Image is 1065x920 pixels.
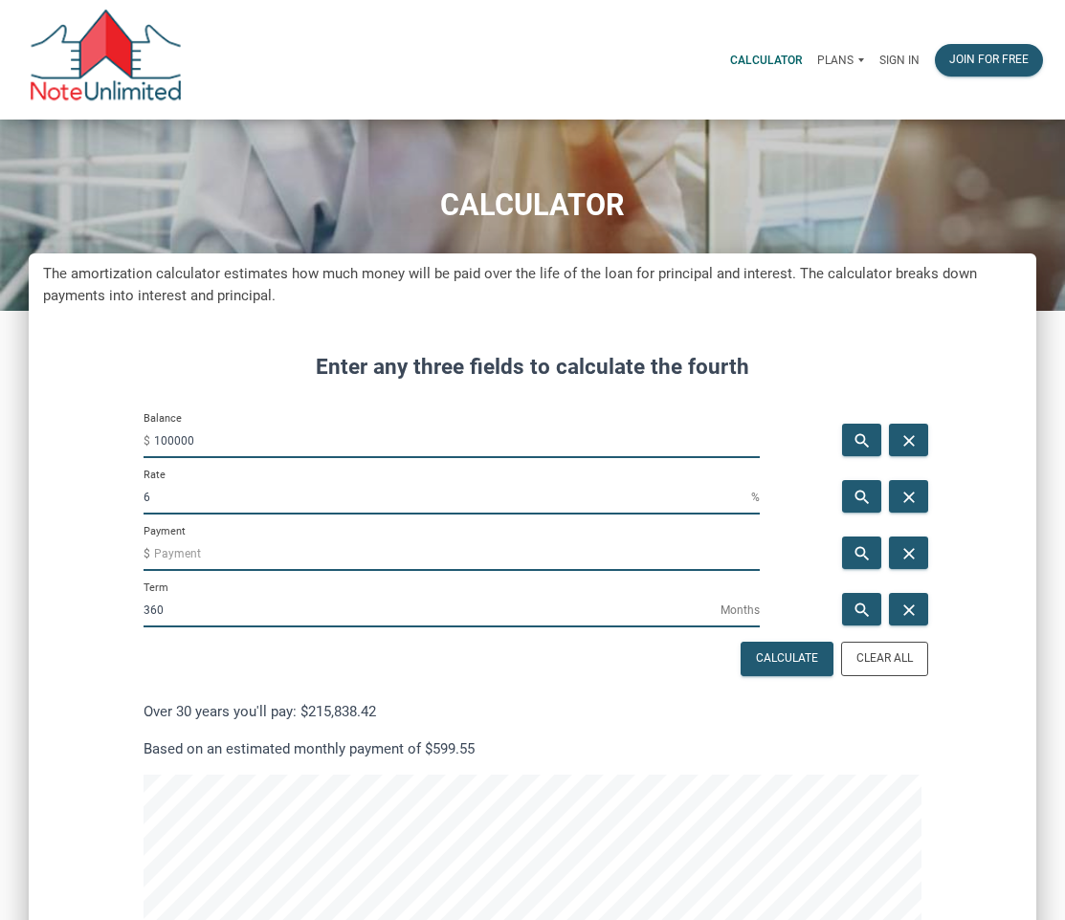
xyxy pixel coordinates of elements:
label: Term [144,580,168,595]
input: Rate [144,480,751,515]
a: Join for free [927,34,1051,86]
a: Sign in [872,34,927,86]
label: Payment [144,524,186,538]
p: Over 30 years you'll pay: $215,838.42 [144,700,921,723]
input: Term [144,593,721,627]
p: Sign in [879,54,920,67]
button: search [842,424,881,456]
i: close [897,601,920,620]
i: search [850,601,873,620]
button: Clear All [841,642,928,676]
p: Calculator [730,54,802,67]
button: close [889,537,928,569]
h1: CALCULATOR [14,188,1051,222]
button: search [842,480,881,513]
input: Payment [154,537,760,571]
span: $ [144,538,154,569]
button: search [842,537,881,569]
div: Join for free [949,52,1029,69]
p: Based on an estimated monthly payment of $599.55 [144,737,921,760]
p: Plans [817,54,854,67]
span: Months [721,595,760,625]
div: Calculate [756,650,818,668]
button: Calculate [741,642,833,676]
button: close [889,593,928,625]
span: % [751,482,760,513]
img: NoteUnlimited [29,10,183,110]
div: Clear All [856,650,913,668]
i: close [897,488,920,507]
a: Plans [810,34,872,86]
i: search [850,488,873,507]
i: close [897,544,920,563]
h5: The amortization calculator estimates how much money will be paid over the life of the loan for p... [43,263,1022,308]
i: search [850,544,873,563]
h4: Enter any three fields to calculate the fourth [144,351,921,383]
span: $ [144,426,154,456]
i: close [897,431,920,450]
input: Balance [154,424,760,458]
label: Balance [144,411,182,426]
button: close [889,424,928,456]
i: search [850,431,873,450]
button: search [842,593,881,625]
button: Join for free [935,44,1043,77]
label: Rate [144,468,166,482]
button: Plans [810,37,872,83]
a: Calculator [722,34,810,86]
button: close [889,480,928,513]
